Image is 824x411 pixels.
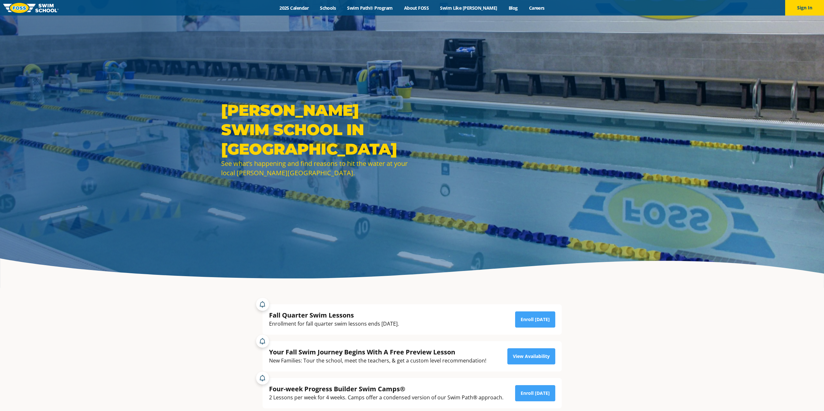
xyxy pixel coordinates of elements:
[515,385,555,401] a: Enroll [DATE]
[398,5,435,11] a: About FOSS
[515,311,555,328] a: Enroll [DATE]
[269,319,399,328] div: Enrollment for fall quarter swim lessons ends [DATE].
[269,384,503,393] div: Four-week Progress Builder Swim Camps®
[269,348,486,356] div: Your Fall Swim Journey Begins With A Free Preview Lesson
[3,3,59,13] img: FOSS Swim School Logo
[314,5,342,11] a: Schools
[435,5,503,11] a: Swim Like [PERSON_NAME]
[503,5,523,11] a: Blog
[221,101,409,159] h1: [PERSON_NAME] Swim School in [GEOGRAPHIC_DATA]
[269,311,399,319] div: Fall Quarter Swim Lessons
[274,5,314,11] a: 2025 Calendar
[342,5,398,11] a: Swim Path® Program
[269,393,503,402] div: 2 Lessons per week for 4 weeks. Camps offer a condensed version of our Swim Path® approach.
[221,159,409,178] div: See what’s happening and find reasons to hit the water at your local [PERSON_NAME][GEOGRAPHIC_DATA].
[269,356,486,365] div: New Families: Tour the school, meet the teachers, & get a custom level recommendation!
[523,5,550,11] a: Careers
[507,348,555,364] a: View Availability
